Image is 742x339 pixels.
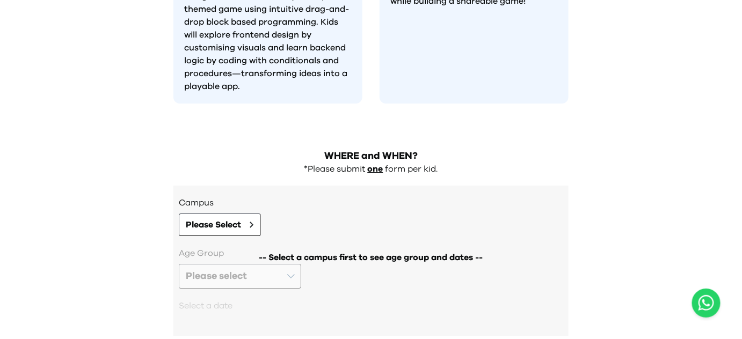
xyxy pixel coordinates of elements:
[186,218,241,231] span: Please Select
[173,164,569,175] div: *Please submit form per kid.
[692,289,721,318] a: Chat with us on WhatsApp
[692,289,721,318] button: Open WhatsApp chat
[259,251,483,264] span: -- Select a campus first to see age group and dates --
[368,164,383,175] p: one
[173,149,569,164] h2: WHERE and WHEN?
[179,213,261,236] button: Please Select
[179,196,563,209] h3: Campus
